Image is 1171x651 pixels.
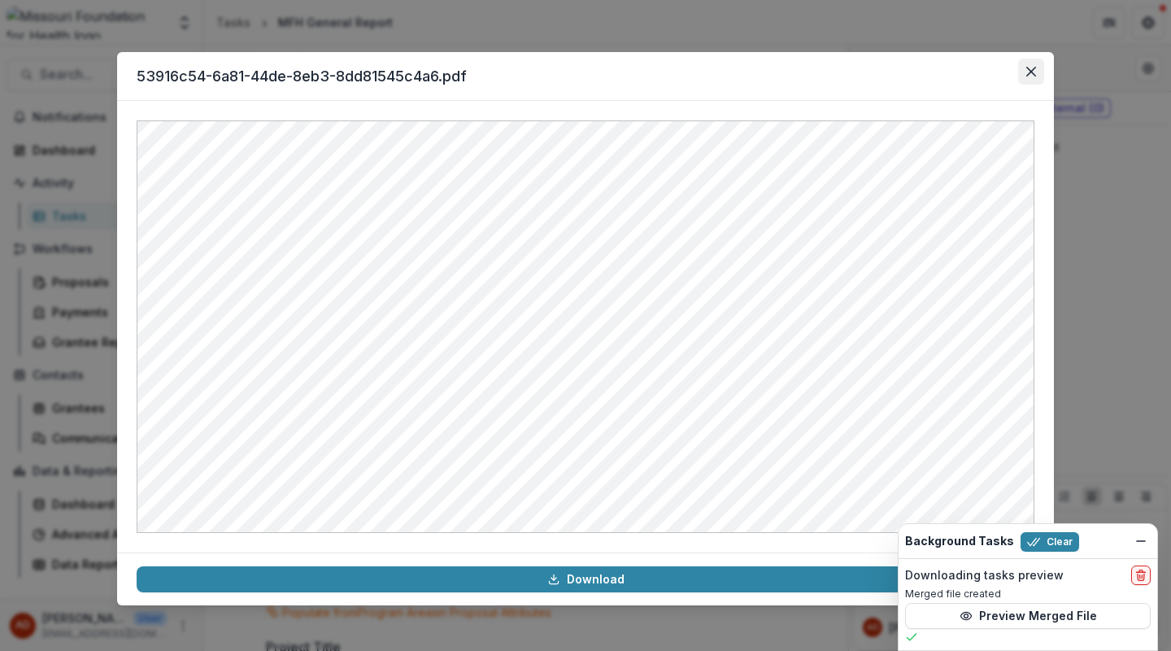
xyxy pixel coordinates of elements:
[1021,532,1079,552] button: Clear
[117,52,1054,101] header: 53916c54-6a81-44de-8eb3-8dd81545c4a6.pdf
[1131,531,1151,551] button: Dismiss
[905,535,1014,548] h2: Background Tasks
[1018,59,1044,85] button: Close
[905,587,1151,601] p: Merged file created
[1131,566,1151,585] button: delete
[137,566,1034,592] a: Download
[905,603,1151,629] button: Preview Merged File
[905,569,1064,583] h2: Downloading tasks preview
